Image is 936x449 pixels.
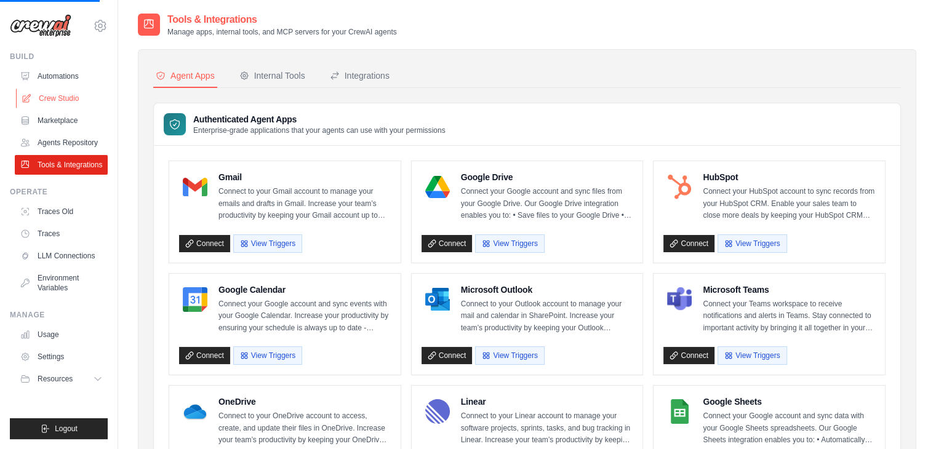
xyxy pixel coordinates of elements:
[15,133,108,153] a: Agents Repository
[461,171,633,183] h4: Google Drive
[330,70,390,82] div: Integrations
[667,399,692,424] img: Google Sheets Logo
[15,268,108,298] a: Environment Variables
[663,235,714,252] a: Connect
[193,113,446,125] h3: Authenticated Agent Apps
[218,284,391,296] h4: Google Calendar
[327,65,392,88] button: Integrations
[718,234,786,253] button: View Triggers
[15,111,108,130] a: Marketplace
[703,171,875,183] h4: HubSpot
[239,70,305,82] div: Internal Tools
[15,246,108,266] a: LLM Connections
[183,175,207,199] img: Gmail Logo
[15,224,108,244] a: Traces
[475,234,544,253] button: View Triggers
[10,187,108,197] div: Operate
[703,395,875,408] h4: Google Sheets
[156,70,215,82] div: Agent Apps
[16,89,109,108] a: Crew Studio
[425,175,450,199] img: Google Drive Logo
[10,418,108,439] button: Logout
[422,235,473,252] a: Connect
[15,155,108,175] a: Tools & Integrations
[667,287,692,312] img: Microsoft Teams Logo
[461,395,633,408] h4: Linear
[10,310,108,320] div: Manage
[667,175,692,199] img: HubSpot Logo
[38,374,73,384] span: Resources
[237,65,308,88] button: Internal Tools
[167,12,397,27] h2: Tools & Integrations
[703,298,875,335] p: Connect your Teams workspace to receive notifications and alerts in Teams. Stay connected to impo...
[15,202,108,221] a: Traces Old
[703,410,875,447] p: Connect your Google account and sync data with your Google Sheets spreadsheets. Our Google Sheets...
[179,235,230,252] a: Connect
[15,347,108,367] a: Settings
[461,186,633,222] p: Connect your Google account and sync files from your Google Drive. Our Google Drive integration e...
[183,399,207,424] img: OneDrive Logo
[461,410,633,447] p: Connect to your Linear account to manage your software projects, sprints, tasks, and bug tracking...
[10,14,71,38] img: Logo
[15,66,108,86] a: Automations
[167,27,397,37] p: Manage apps, internal tools, and MCP servers for your CrewAI agents
[718,346,786,365] button: View Triggers
[233,234,302,253] button: View Triggers
[218,171,391,183] h4: Gmail
[475,346,544,365] button: View Triggers
[55,424,78,434] span: Logout
[183,287,207,312] img: Google Calendar Logo
[425,399,450,424] img: Linear Logo
[703,284,875,296] h4: Microsoft Teams
[461,284,633,296] h4: Microsoft Outlook
[461,298,633,335] p: Connect to your Outlook account to manage your mail and calendar in SharePoint. Increase your tea...
[153,65,217,88] button: Agent Apps
[663,347,714,364] a: Connect
[425,287,450,312] img: Microsoft Outlook Logo
[218,410,391,447] p: Connect to your OneDrive account to access, create, and update their files in OneDrive. Increase ...
[218,298,391,335] p: Connect your Google account and sync events with your Google Calendar. Increase your productivity...
[15,369,108,389] button: Resources
[233,346,302,365] button: View Triggers
[15,325,108,344] a: Usage
[422,347,473,364] a: Connect
[179,347,230,364] a: Connect
[218,395,391,408] h4: OneDrive
[703,186,875,222] p: Connect your HubSpot account to sync records from your HubSpot CRM. Enable your sales team to clo...
[10,52,108,62] div: Build
[218,186,391,222] p: Connect to your Gmail account to manage your emails and drafts in Gmail. Increase your team’s pro...
[193,125,446,135] p: Enterprise-grade applications that your agents can use with your permissions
